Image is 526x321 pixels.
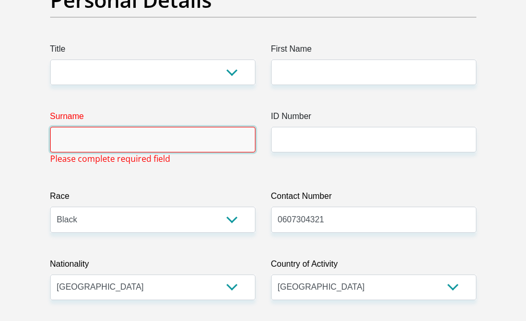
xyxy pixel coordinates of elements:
[271,207,476,232] input: Contact Number
[271,258,476,275] label: Country of Activity
[50,43,255,60] label: Title
[50,258,255,275] label: Nationality
[271,43,476,60] label: First Name
[271,127,476,152] input: ID Number
[271,190,476,207] label: Contact Number
[50,152,170,165] span: Please complete required field
[50,190,255,207] label: Race
[50,110,255,127] label: Surname
[271,110,476,127] label: ID Number
[50,127,255,152] input: Surname
[271,60,476,85] input: First Name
